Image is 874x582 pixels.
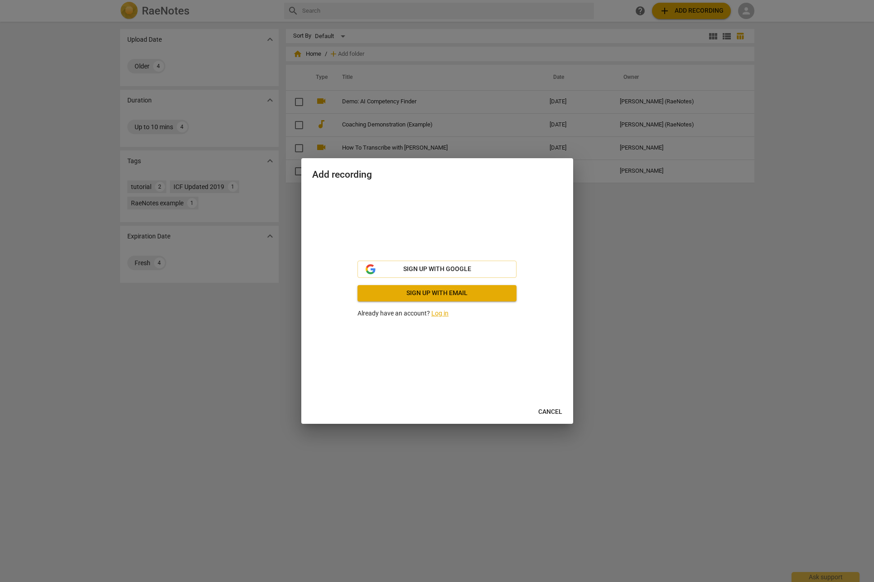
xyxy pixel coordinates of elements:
[403,265,471,274] span: Sign up with Google
[431,310,449,317] a: Log in
[365,289,509,298] span: Sign up with email
[357,285,517,301] a: Sign up with email
[531,404,570,420] button: Cancel
[357,309,517,318] p: Already have an account?
[312,169,562,180] h2: Add recording
[538,407,562,417] span: Cancel
[357,261,517,278] button: Sign up with Google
